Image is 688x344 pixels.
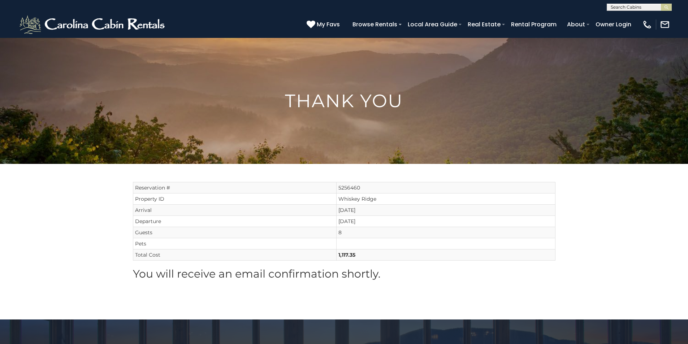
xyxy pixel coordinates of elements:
[133,193,337,205] td: Property ID
[338,252,355,258] strong: 1,117.35
[337,205,555,216] td: [DATE]
[592,18,635,31] a: Owner Login
[133,268,555,280] h2: You will receive an email confirmation shortly.
[404,18,461,31] a: Local Area Guide
[349,18,401,31] a: Browse Rentals
[337,227,555,238] td: 8
[337,216,555,227] td: [DATE]
[133,249,337,261] td: Total Cost
[133,216,337,227] td: Departure
[133,238,337,249] td: Pets
[133,227,337,238] td: Guests
[642,19,652,30] img: phone-regular-white.png
[18,14,168,35] img: White-1-2.png
[563,18,589,31] a: About
[337,193,555,205] td: Whiskey Ridge
[464,18,504,31] a: Real Estate
[660,19,670,30] img: mail-regular-white.png
[307,20,342,29] a: My Favs
[317,20,340,29] span: My Favs
[133,205,337,216] td: Arrival
[133,182,337,193] td: Reservation #
[507,18,560,31] a: Rental Program
[337,182,555,193] td: 5256460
